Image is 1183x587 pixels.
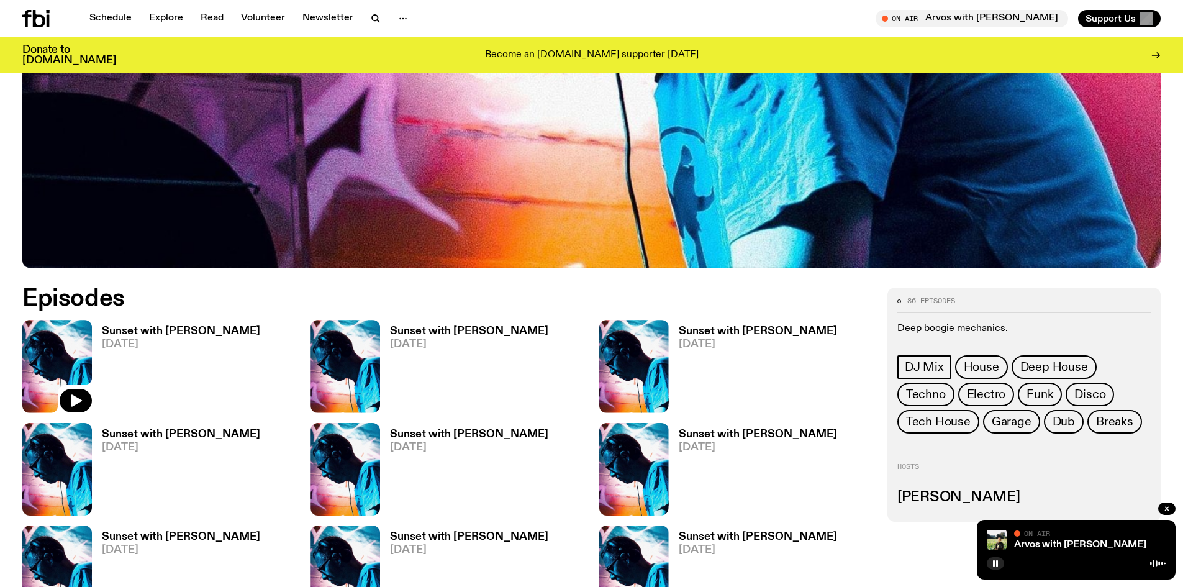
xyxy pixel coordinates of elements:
[967,388,1006,401] span: Electro
[1018,383,1062,406] a: Funk
[295,10,361,27] a: Newsletter
[897,383,954,406] a: Techno
[380,326,548,412] a: Sunset with [PERSON_NAME][DATE]
[897,463,1151,478] h2: Hosts
[82,10,139,27] a: Schedule
[1086,13,1136,24] span: Support Us
[679,339,837,350] span: [DATE]
[102,545,260,555] span: [DATE]
[983,410,1040,434] a: Garage
[22,423,92,516] img: Simon Caldwell stands side on, looking downwards. He has headphones on. Behind him is a brightly ...
[233,10,292,27] a: Volunteer
[380,429,548,516] a: Sunset with [PERSON_NAME][DATE]
[1074,388,1105,401] span: Disco
[669,326,837,412] a: Sunset with [PERSON_NAME][DATE]
[679,429,837,440] h3: Sunset with [PERSON_NAME]
[599,320,669,412] img: Simon Caldwell stands side on, looking downwards. He has headphones on. Behind him is a brightly ...
[906,415,971,429] span: Tech House
[390,532,548,542] h3: Sunset with [PERSON_NAME]
[907,298,955,304] span: 86 episodes
[897,355,951,379] a: DJ Mix
[679,545,837,555] span: [DATE]
[390,326,548,337] h3: Sunset with [PERSON_NAME]
[390,429,548,440] h3: Sunset with [PERSON_NAME]
[1066,383,1114,406] a: Disco
[92,326,260,412] a: Sunset with [PERSON_NAME][DATE]
[679,326,837,337] h3: Sunset with [PERSON_NAME]
[22,288,776,310] h2: Episodes
[22,320,92,412] img: Simon Caldwell stands side on, looking downwards. He has headphones on. Behind him is a brightly ...
[485,50,699,61] p: Become an [DOMAIN_NAME] supporter [DATE]
[876,10,1068,27] button: On AirArvos with [PERSON_NAME]
[1024,529,1050,537] span: On Air
[1044,410,1084,434] a: Dub
[92,429,260,516] a: Sunset with [PERSON_NAME][DATE]
[102,442,260,453] span: [DATE]
[897,410,979,434] a: Tech House
[992,415,1031,429] span: Garage
[310,320,380,412] img: Simon Caldwell stands side on, looking downwards. He has headphones on. Behind him is a brightly ...
[679,532,837,542] h3: Sunset with [PERSON_NAME]
[955,355,1008,379] a: House
[1027,388,1053,401] span: Funk
[1014,540,1146,550] a: Arvos with [PERSON_NAME]
[987,530,1007,550] img: Bri is smiling and wearing a black t-shirt. She is standing in front of a lush, green field. Ther...
[390,442,548,453] span: [DATE]
[679,442,837,453] span: [DATE]
[906,388,946,401] span: Techno
[102,429,260,440] h3: Sunset with [PERSON_NAME]
[1087,410,1142,434] a: Breaks
[599,423,669,516] img: Simon Caldwell stands side on, looking downwards. He has headphones on. Behind him is a brightly ...
[1096,415,1133,429] span: Breaks
[193,10,231,27] a: Read
[958,383,1015,406] a: Electro
[897,491,1151,504] h3: [PERSON_NAME]
[102,339,260,350] span: [DATE]
[1012,355,1097,379] a: Deep House
[905,360,944,374] span: DJ Mix
[390,545,548,555] span: [DATE]
[22,45,116,66] h3: Donate to [DOMAIN_NAME]
[1020,360,1088,374] span: Deep House
[669,429,837,516] a: Sunset with [PERSON_NAME][DATE]
[390,339,548,350] span: [DATE]
[142,10,191,27] a: Explore
[964,360,999,374] span: House
[1053,415,1075,429] span: Dub
[897,323,1151,335] p: Deep boogie mechanics.
[1078,10,1161,27] button: Support Us
[102,326,260,337] h3: Sunset with [PERSON_NAME]
[102,532,260,542] h3: Sunset with [PERSON_NAME]
[310,423,380,516] img: Simon Caldwell stands side on, looking downwards. He has headphones on. Behind him is a brightly ...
